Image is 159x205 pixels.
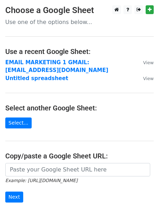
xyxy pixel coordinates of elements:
[143,60,154,65] small: View
[5,47,154,56] h4: Use a recent Google Sheet:
[143,76,154,81] small: View
[5,192,23,203] input: Next
[5,117,32,128] a: Select...
[5,5,154,16] h3: Choose a Google Sheet
[5,152,154,160] h4: Copy/paste a Google Sheet URL:
[5,75,68,82] a: Untitled spreadsheet
[136,59,154,66] a: View
[136,75,154,82] a: View
[5,18,154,26] p: Use one of the options below...
[5,59,108,74] a: EMAIL MARKETING 1 GMAIL:[EMAIL_ADDRESS][DOMAIN_NAME]
[5,59,108,74] strong: EMAIL MARKETING 1 GMAIL: [EMAIL_ADDRESS][DOMAIN_NAME]
[5,163,150,176] input: Paste your Google Sheet URL here
[5,178,77,183] small: Example: [URL][DOMAIN_NAME]
[5,104,154,112] h4: Select another Google Sheet:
